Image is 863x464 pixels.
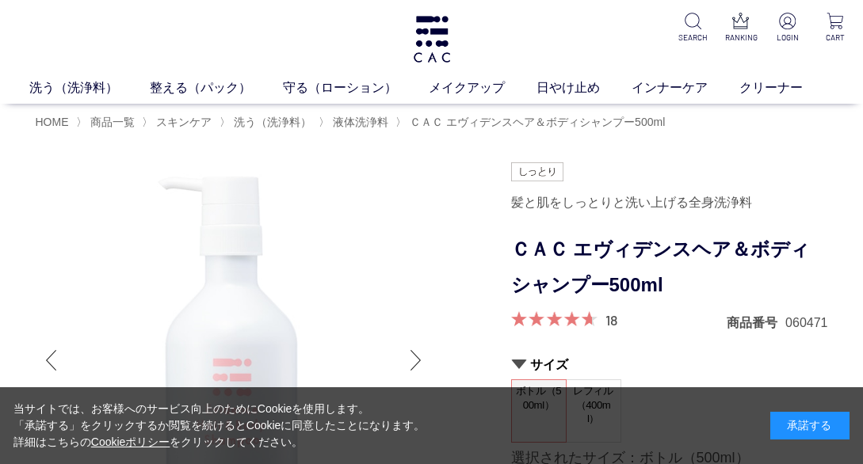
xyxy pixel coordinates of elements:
a: RANKING [725,13,755,44]
li: 〉 [142,115,216,130]
a: 18 [605,311,617,329]
a: インナーケア [632,78,739,97]
img: logo [411,16,453,63]
div: 承諾する [770,412,850,439]
span: レフィル（400ml） [567,380,621,430]
a: HOME [36,116,69,128]
a: メイクアップ [429,78,537,97]
span: 商品一覧 [90,116,135,128]
a: 日やけ止め [537,78,632,97]
span: 液体洗浄料 [333,116,388,128]
li: 〉 [76,115,139,130]
p: SEARCH [678,32,708,44]
a: CART [820,13,850,44]
a: 洗う（洗浄料） [231,116,311,128]
a: スキンケア [153,116,212,128]
dd: 060471 [785,314,827,331]
div: 当サイトでは、お客様へのサービス向上のためにCookieを使用します。 「承諾する」をクリックするか閲覧を続けるとCookieに同意したことになります。 詳細はこちらの をクリックしてください。 [13,401,426,451]
a: 守る（ローション） [283,78,429,97]
dt: 商品番号 [727,314,785,331]
p: LOGIN [773,32,803,44]
a: 液体洗浄料 [330,116,388,128]
a: 整える（パック） [150,78,283,97]
span: スキンケア [156,116,212,128]
span: ＣＡＣ エヴィデンスヘア＆ボディシャンプー500ml [410,116,665,128]
p: RANKING [725,32,755,44]
h2: サイズ [511,356,828,373]
img: しっとり [511,162,563,181]
h1: ＣＡＣ エヴィデンスヘア＆ボディシャンプー500ml [511,232,828,303]
a: 洗う（洗浄料） [29,78,150,97]
p: CART [820,32,850,44]
a: ＣＡＣ エヴィデンスヘア＆ボディシャンプー500ml [407,116,665,128]
span: 洗う（洗浄料） [234,116,311,128]
a: クリーナー [739,78,834,97]
div: 髪と肌をしっとりと洗い上げる全身洗浄料 [511,189,828,216]
li: 〉 [395,115,669,130]
a: LOGIN [773,13,803,44]
a: Cookieポリシー [91,435,170,448]
li: 〉 [220,115,315,130]
span: ボトル（500ml） [512,380,566,425]
li: 〉 [319,115,392,130]
a: 商品一覧 [87,116,135,128]
a: SEARCH [678,13,708,44]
